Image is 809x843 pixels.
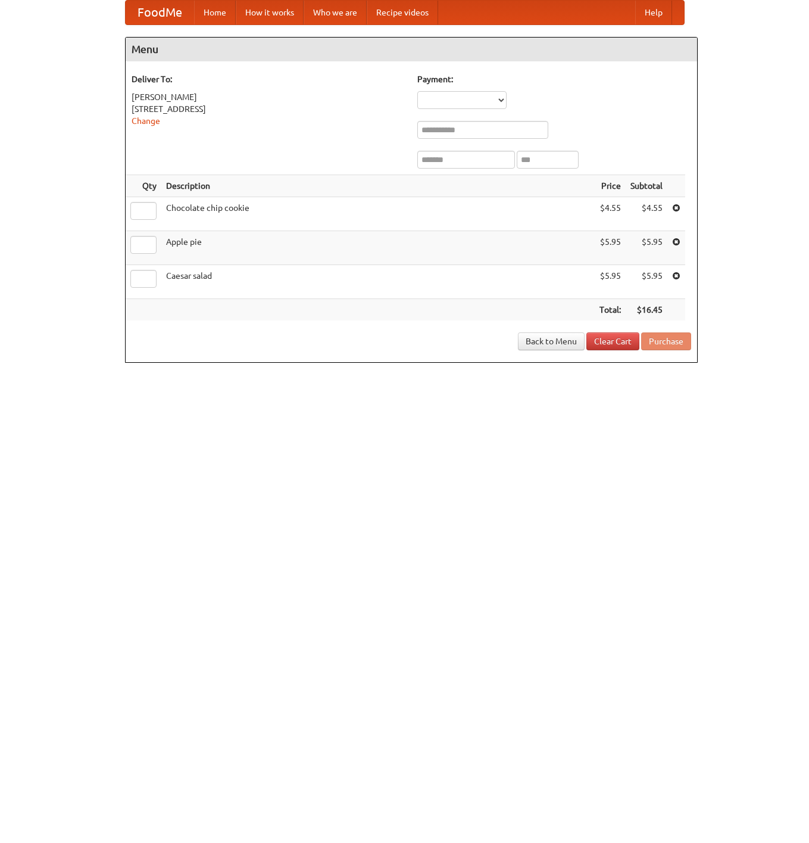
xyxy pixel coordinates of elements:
[161,231,595,265] td: Apple pie
[132,73,405,85] h5: Deliver To:
[626,197,667,231] td: $4.55
[595,299,626,321] th: Total:
[635,1,672,24] a: Help
[367,1,438,24] a: Recipe videos
[595,265,626,299] td: $5.95
[518,332,585,350] a: Back to Menu
[236,1,304,24] a: How it works
[641,332,691,350] button: Purchase
[161,265,595,299] td: Caesar salad
[132,103,405,115] div: [STREET_ADDRESS]
[194,1,236,24] a: Home
[586,332,639,350] a: Clear Cart
[126,38,697,61] h4: Menu
[626,299,667,321] th: $16.45
[595,175,626,197] th: Price
[126,1,194,24] a: FoodMe
[626,231,667,265] td: $5.95
[595,197,626,231] td: $4.55
[304,1,367,24] a: Who we are
[132,91,405,103] div: [PERSON_NAME]
[417,73,691,85] h5: Payment:
[595,231,626,265] td: $5.95
[126,175,161,197] th: Qty
[132,116,160,126] a: Change
[161,175,595,197] th: Description
[161,197,595,231] td: Chocolate chip cookie
[626,265,667,299] td: $5.95
[626,175,667,197] th: Subtotal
